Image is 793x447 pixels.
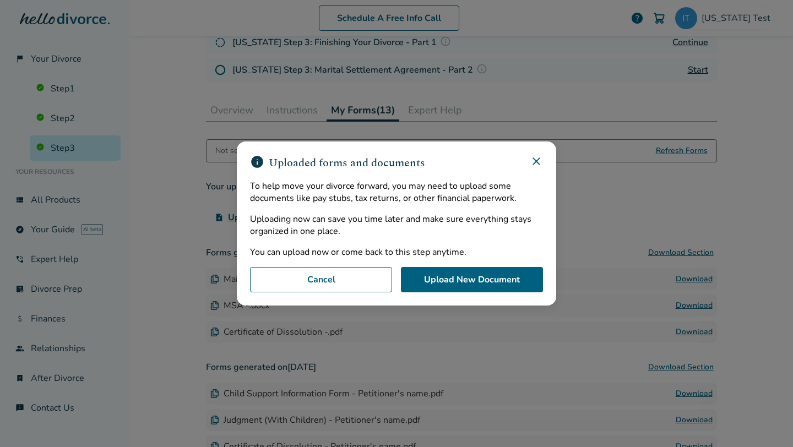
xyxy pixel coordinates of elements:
[250,155,425,171] h3: Uploaded forms and documents
[250,267,392,292] button: Cancel
[250,246,543,258] p: You can upload now or come back to this step anytime.
[250,180,543,204] p: To help move your divorce forward, you may need to upload some documents like pay stubs, tax retu...
[250,155,264,171] span: info
[250,213,543,237] p: Uploading now can save you time later and make sure everything stays organized in one place.
[738,394,793,447] iframe: Chat Widget
[401,267,543,292] button: Upload New Document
